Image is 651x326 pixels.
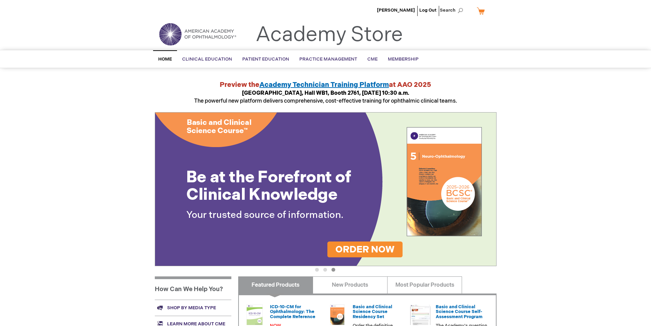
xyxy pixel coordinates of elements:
[387,276,462,294] a: Most Popular Products
[315,268,319,272] button: 1 of 3
[155,300,231,316] a: Shop by media type
[238,276,313,294] a: Featured Products
[410,304,431,325] img: bcscself_20.jpg
[220,81,431,89] strong: Preview the at AAO 2025
[158,56,172,62] span: Home
[242,90,409,96] strong: [GEOGRAPHIC_DATA], Hall WB1, Booth 2761, [DATE] 10:30 a.m.
[327,304,348,325] img: 02850963u_47.png
[244,304,265,325] img: 0120008u_42.png
[353,304,392,320] a: Basic and Clinical Science Course Residency Set
[323,268,327,272] button: 2 of 3
[155,276,231,300] h1: How Can We Help You?
[242,56,289,62] span: Patient Education
[436,304,483,320] a: Basic and Clinical Science Course Self-Assessment Program
[259,81,389,89] a: Academy Technician Training Platform
[256,23,403,47] a: Academy Store
[440,3,466,17] span: Search
[377,8,415,13] a: [PERSON_NAME]
[270,304,315,320] a: ICD-10-CM for Ophthalmology: The Complete Reference
[299,56,357,62] span: Practice Management
[388,56,419,62] span: Membership
[367,56,378,62] span: CME
[331,268,335,272] button: 3 of 3
[313,276,388,294] a: New Products
[194,90,457,104] span: The powerful new platform delivers comprehensive, cost-effective training for ophthalmic clinical...
[182,56,232,62] span: Clinical Education
[419,8,436,13] a: Log Out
